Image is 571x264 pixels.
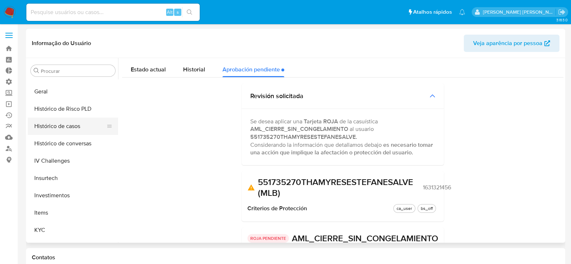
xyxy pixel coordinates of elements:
[473,35,542,52] span: Veja aparência por pessoa
[464,35,559,52] button: Veja aparência por pessoa
[167,9,173,16] span: Alt
[28,100,118,118] button: Histórico de Risco PLD
[177,9,179,16] span: s
[32,254,559,261] h1: Contatos
[28,83,118,100] button: Geral
[28,118,112,135] button: Histórico de casos
[28,239,118,256] button: Lista Interna
[26,8,200,17] input: Pesquise usuários ou casos...
[413,8,452,16] span: Atalhos rápidos
[34,68,39,74] button: Procurar
[28,170,118,187] button: Insurtech
[28,152,118,170] button: IV Challenges
[459,9,465,15] a: Notificações
[32,40,91,47] h1: Informação do Usuário
[558,8,566,16] a: Sair
[28,187,118,204] button: Investimentos
[28,135,118,152] button: Histórico de conversas
[28,221,118,239] button: KYC
[28,204,118,221] button: Items
[182,7,197,17] button: search-icon
[483,9,556,16] p: andrea.asantos@mercadopago.com.br
[41,68,112,74] input: Procurar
